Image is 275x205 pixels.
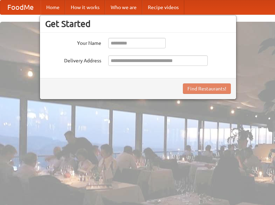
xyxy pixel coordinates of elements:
[105,0,142,14] a: Who we are
[45,38,101,47] label: Your Name
[142,0,184,14] a: Recipe videos
[183,83,231,94] button: Find Restaurants!
[45,55,101,64] label: Delivery Address
[45,19,231,29] h3: Get Started
[65,0,105,14] a: How it works
[0,0,41,14] a: FoodMe
[41,0,65,14] a: Home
